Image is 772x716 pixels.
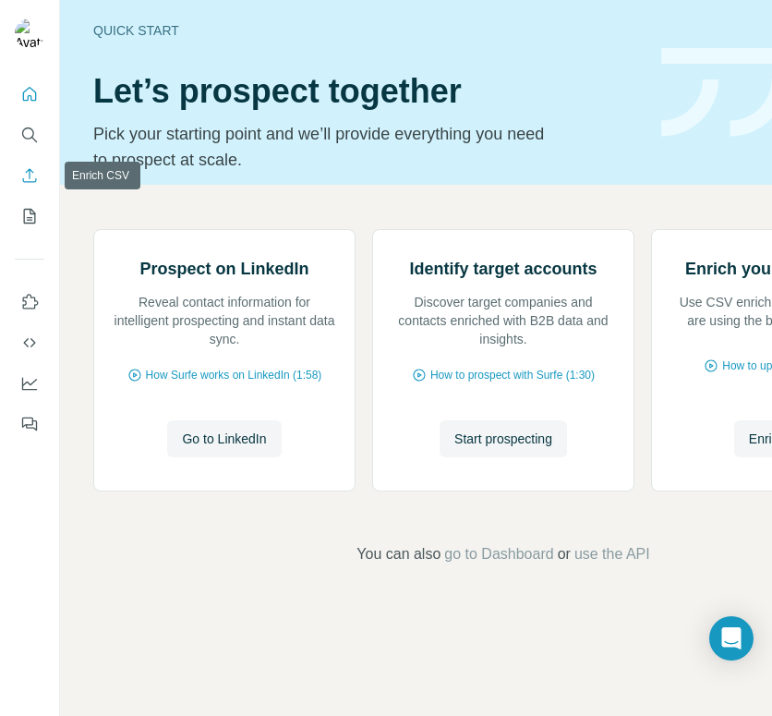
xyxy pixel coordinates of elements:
div: Quick start [93,21,639,40]
button: Go to LinkedIn [167,420,281,457]
button: Enrich CSV [15,159,44,192]
span: Start prospecting [454,430,552,448]
button: Dashboard [15,367,44,400]
button: Quick start [15,78,44,111]
span: How to prospect with Surfe (1:30) [430,367,595,383]
span: or [558,543,571,565]
p: Reveal contact information for intelligent prospecting and instant data sync. [113,293,336,348]
button: Search [15,118,44,152]
img: Avatar [15,18,44,48]
button: Use Surfe API [15,326,44,359]
p: Pick your starting point and we’ll provide everything you need to prospect at scale. [93,121,556,173]
button: Feedback [15,407,44,441]
h2: Prospect on LinkedIn [139,256,308,282]
button: My lists [15,200,44,233]
button: Start prospecting [440,420,567,457]
span: Go to LinkedIn [182,430,266,448]
button: go to Dashboard [444,543,553,565]
span: You can also [356,543,440,565]
p: Discover target companies and contacts enriched with B2B data and insights. [392,293,615,348]
h2: Identify target accounts [409,256,597,282]
span: How Surfe works on LinkedIn (1:58) [146,367,322,383]
button: use the API [574,543,650,565]
div: Open Intercom Messenger [709,616,754,661]
button: Use Surfe on LinkedIn [15,285,44,319]
h1: Let’s prospect together [93,73,639,110]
